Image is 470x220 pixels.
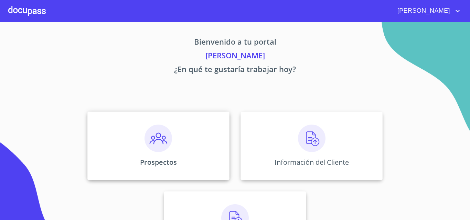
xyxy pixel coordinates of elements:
p: Bienvenido a tu portal [23,36,447,50]
p: [PERSON_NAME] [23,50,447,63]
span: [PERSON_NAME] [392,5,453,16]
p: Información del Cliente [275,158,349,167]
button: account of current user [392,5,462,16]
p: Prospectos [140,158,177,167]
img: carga.png [298,125,325,152]
img: prospectos.png [145,125,172,152]
p: ¿En qué te gustaría trabajar hoy? [23,63,447,77]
